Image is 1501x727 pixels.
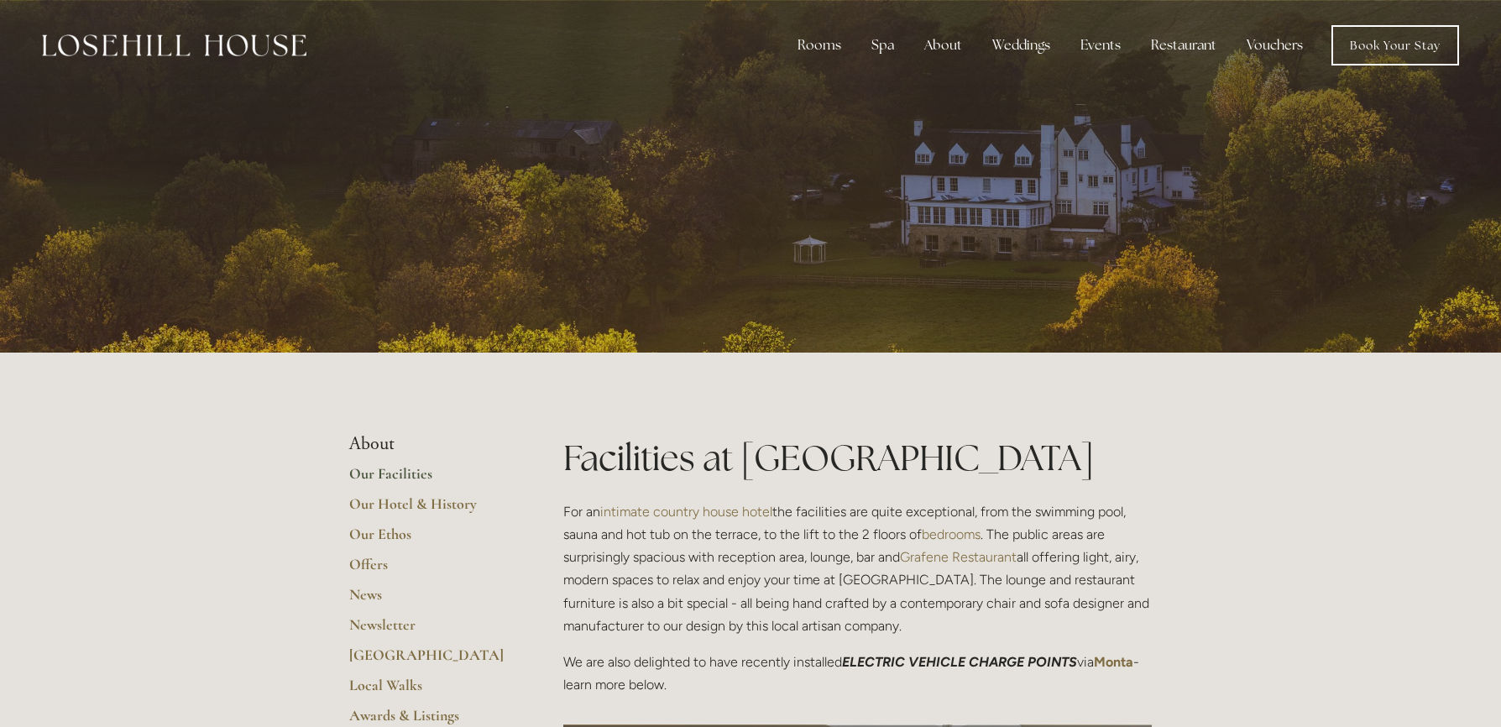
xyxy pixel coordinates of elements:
[1094,654,1133,670] a: Monta
[349,433,510,455] li: About
[349,464,510,494] a: Our Facilities
[979,29,1064,62] div: Weddings
[1233,29,1316,62] a: Vouchers
[1067,29,1134,62] div: Events
[900,549,1017,565] a: Grafene Restaurant
[349,555,510,585] a: Offers
[1331,25,1459,65] a: Book Your Stay
[911,29,975,62] div: About
[349,494,510,525] a: Our Hotel & History
[563,433,1152,483] h1: Facilities at [GEOGRAPHIC_DATA]
[349,615,510,646] a: Newsletter
[42,34,306,56] img: Losehill House
[842,654,1077,670] em: ELECTRIC VEHICLE CHARGE POINTS
[349,585,510,615] a: News
[600,504,772,520] a: intimate country house hotel
[922,526,981,542] a: bedrooms
[349,525,510,555] a: Our Ethos
[349,646,510,676] a: [GEOGRAPHIC_DATA]
[563,651,1152,696] p: We are also delighted to have recently installed via - learn more below.
[784,29,855,62] div: Rooms
[349,676,510,706] a: Local Walks
[858,29,907,62] div: Spa
[563,500,1152,637] p: For an the facilities are quite exceptional, from the swimming pool, sauna and hot tub on the ter...
[1138,29,1230,62] div: Restaurant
